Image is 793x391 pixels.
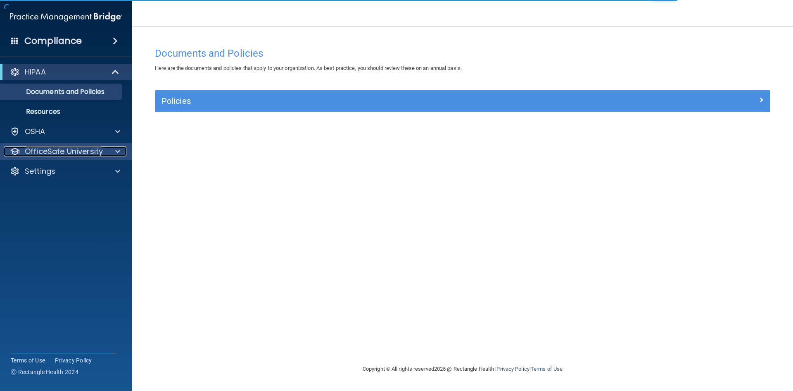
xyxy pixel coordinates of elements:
[11,368,78,376] span: Ⓒ Rectangle Health 2024
[25,67,46,77] p: HIPAA
[25,166,55,176] p: Settings
[10,146,120,156] a: OfficeSafe University
[312,356,613,382] div: Copyright © All rights reserved 2025 @ Rectangle Health | |
[531,366,563,372] a: Terms of Use
[25,127,45,137] p: OSHA
[5,108,118,116] p: Resources
[55,356,92,365] a: Privacy Policy
[10,127,120,137] a: OSHA
[496,366,529,372] a: Privacy Policy
[155,65,462,71] span: Here are the documents and policies that apply to your organization. As best practice, you should...
[11,356,45,365] a: Terms of Use
[10,67,120,77] a: HIPAA
[161,96,610,106] h5: Policies
[5,88,118,96] p: Documents and Policies
[25,146,103,156] p: OfficeSafe University
[155,48,770,59] h4: Documents and Policies
[10,166,120,176] a: Settings
[161,94,764,108] a: Policies
[10,9,122,25] img: PMB logo
[24,35,82,47] h4: Compliance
